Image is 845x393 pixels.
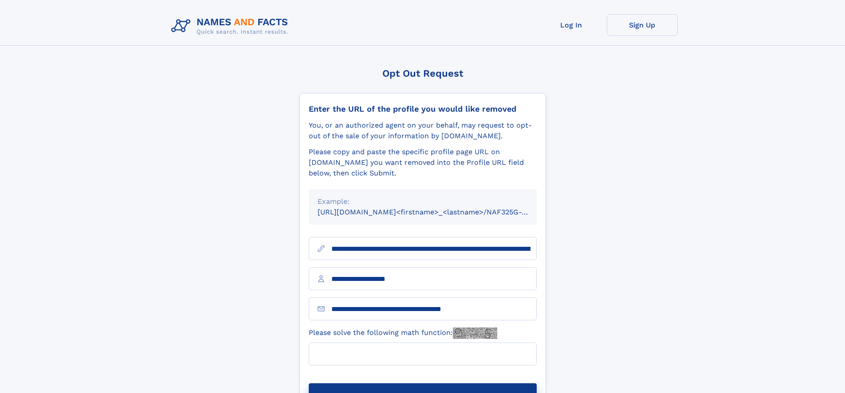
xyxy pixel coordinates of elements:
[309,120,537,141] div: You, or an authorized agent on your behalf, may request to opt-out of the sale of your informatio...
[309,104,537,114] div: Enter the URL of the profile you would like removed
[607,14,678,36] a: Sign Up
[318,208,554,216] small: [URL][DOMAIN_NAME]<firstname>_<lastname>/NAF325G-xxxxxxxx
[309,147,537,179] div: Please copy and paste the specific profile page URL on [DOMAIN_NAME] you want removed into the Pr...
[299,68,546,79] div: Opt Out Request
[318,196,528,207] div: Example:
[309,327,497,339] label: Please solve the following math function:
[168,14,295,38] img: Logo Names and Facts
[536,14,607,36] a: Log In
